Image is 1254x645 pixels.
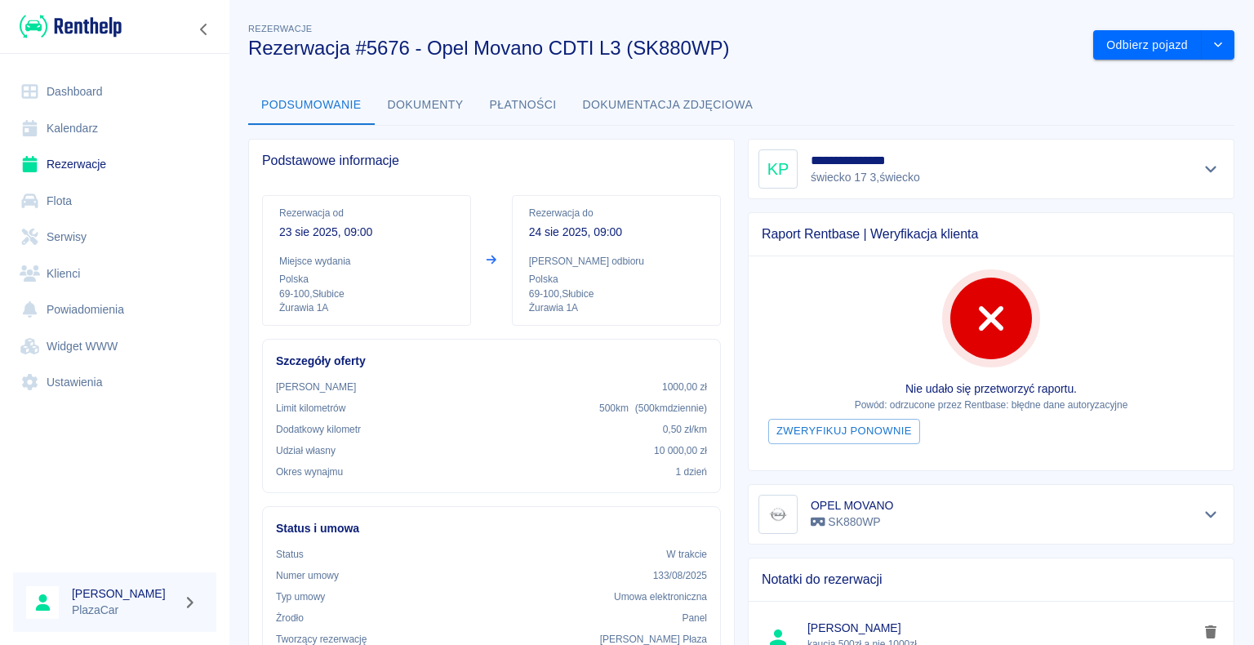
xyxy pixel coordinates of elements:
a: Rezerwacje [13,146,216,183]
button: Pokaż szczegóły [1198,503,1225,526]
p: Polska [279,272,454,287]
button: Zweryfikuj ponownie [768,419,920,444]
button: Podsumowanie [248,86,375,125]
button: Pokaż szczegóły [1198,158,1225,180]
button: delete note [1198,621,1223,643]
span: Podstawowe informacje [262,153,721,169]
span: [PERSON_NAME] [807,620,1198,637]
button: Odbierz pojazd [1093,30,1202,60]
h6: OPEL MOVANO [811,497,893,514]
p: 69-100 , Słubice [529,287,704,301]
img: Renthelp logo [20,13,122,40]
span: Raport Rentbase | Weryfikacja klienta [762,226,1221,242]
p: 133/08/2025 [653,568,707,583]
p: Numer umowy [276,568,339,583]
a: Dashboard [13,73,216,110]
p: Nie udało się przetworzyć raportu. [762,380,1221,398]
a: Klienci [13,256,216,292]
p: Powód: odrzucone przez Rentbase: błędne dane autoryzacyjne [762,398,1221,412]
p: Żurawia 1A [529,301,704,315]
p: Żrodło [276,611,304,625]
p: [PERSON_NAME] odbioru [529,254,704,269]
button: Płatności [477,86,570,125]
h6: Szczegóły oferty [276,353,707,370]
p: 0,50 zł /km [663,422,707,437]
a: Serwisy [13,219,216,256]
span: Rezerwacje [248,24,312,33]
p: Rezerwacja od [279,206,454,220]
p: Status [276,547,304,562]
p: Umowa elektroniczna [614,589,707,604]
a: Widget WWW [13,328,216,365]
p: PlazaCar [72,602,176,619]
a: Flota [13,183,216,220]
div: KP [758,149,798,189]
p: 69-100 , Słubice [279,287,454,301]
button: Dokumentacja zdjęciowa [570,86,767,125]
p: Typ umowy [276,589,325,604]
p: 10 000,00 zł [654,443,707,458]
p: 1 dzień [676,465,707,479]
p: Udział własny [276,443,336,458]
p: W trakcie [666,547,707,562]
p: 1000,00 zł [662,380,707,394]
p: [PERSON_NAME] [276,380,356,394]
p: 23 sie 2025, 09:00 [279,224,454,241]
a: Renthelp logo [13,13,122,40]
a: Kalendarz [13,110,216,147]
h3: Rezerwacja #5676 - Opel Movano CDTI L3 (SK880WP) [248,37,1080,60]
p: świecko 17 3 , świecko [811,169,920,186]
span: Notatki do rezerwacji [762,572,1221,588]
h6: Status i umowa [276,520,707,537]
h6: [PERSON_NAME] [72,585,176,602]
a: Powiadomienia [13,291,216,328]
a: Ustawienia [13,364,216,401]
button: Dokumenty [375,86,477,125]
p: 24 sie 2025, 09:00 [529,224,704,241]
p: Okres wynajmu [276,465,343,479]
p: SK880WP [811,514,893,531]
button: Zwiń nawigację [192,19,216,40]
p: Miejsce wydania [279,254,454,269]
p: Polska [529,272,704,287]
p: 500 km [599,401,707,416]
p: Rezerwacja do [529,206,704,220]
p: Dodatkowy kilometr [276,422,361,437]
p: Żurawia 1A [279,301,454,315]
p: Limit kilometrów [276,401,345,416]
img: Image [762,498,794,531]
button: drop-down [1202,30,1234,60]
span: ( 500 km dziennie ) [635,403,707,414]
p: Panel [683,611,708,625]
